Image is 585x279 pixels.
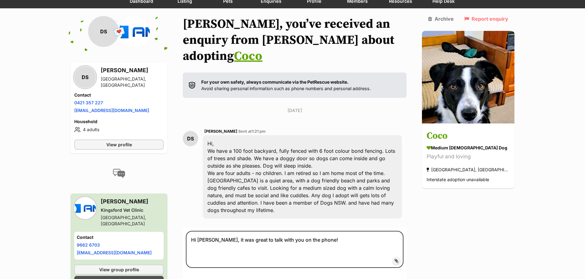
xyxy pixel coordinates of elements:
[204,129,237,134] span: [PERSON_NAME]
[422,125,514,189] a: Coco medium [DEMOGRAPHIC_DATA] Dog Playful and loving [GEOGRAPHIC_DATA], [GEOGRAPHIC_DATA] Inters...
[234,48,262,64] a: Coco
[77,242,100,248] a: 9662 6703
[428,16,454,22] a: Archive
[74,66,96,88] div: DS
[427,177,489,182] span: Interstate adoption unavailable
[427,166,510,174] div: [GEOGRAPHIC_DATA], [GEOGRAPHIC_DATA]
[101,207,164,213] div: Kingsford Vet Clinic
[427,145,510,151] div: medium [DEMOGRAPHIC_DATA] Dog
[183,131,198,146] div: DS
[183,107,407,114] p: [DATE]
[101,197,164,206] h3: [PERSON_NAME]
[119,16,150,47] img: Kingsford Vet Clinic profile pic
[74,139,164,150] a: View profile
[464,16,508,22] a: Report enquiry
[252,129,266,134] span: 1:21 pm
[74,126,164,133] li: 4 adults
[183,16,407,64] h1: [PERSON_NAME], you’ve received an enquiry from [PERSON_NAME] about adopting
[74,119,164,125] h4: Household
[74,100,103,105] a: 0421 357 227
[77,250,152,255] a: [EMAIL_ADDRESS][DOMAIN_NAME]
[74,108,149,113] a: [EMAIL_ADDRESS][DOMAIN_NAME]
[88,16,119,47] div: DS
[74,92,164,98] h4: Contact
[201,79,371,92] p: Avoid sharing personal information such as phone numbers and personal address.
[112,25,126,38] span: 💌
[74,264,164,275] a: View group profile
[427,153,510,161] div: Playful and loving
[101,66,164,75] h3: [PERSON_NAME]
[77,234,161,240] h4: Contact
[101,214,164,227] div: [GEOGRAPHIC_DATA], [GEOGRAPHIC_DATA]
[203,135,402,219] div: Hi, We have a 100 foot backyard, fully fenced with 6 foot colour bond fencing. Lots of trees and ...
[106,141,132,148] span: View profile
[99,266,139,273] span: View group profile
[422,31,514,123] img: Coco
[101,76,164,88] div: [GEOGRAPHIC_DATA], [GEOGRAPHIC_DATA]
[201,79,349,85] strong: For your own safety, always communicate via the PetRescue website.
[427,129,510,143] h3: Coco
[113,169,125,178] img: conversation-icon-4a6f8262b818ee0b60e3300018af0b2d0b884aa5de6e9bcb8d3d4eeb1a70a7c4.svg
[74,197,96,219] img: Kingsford Vet Clinic profile pic
[238,129,266,134] span: Sent at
